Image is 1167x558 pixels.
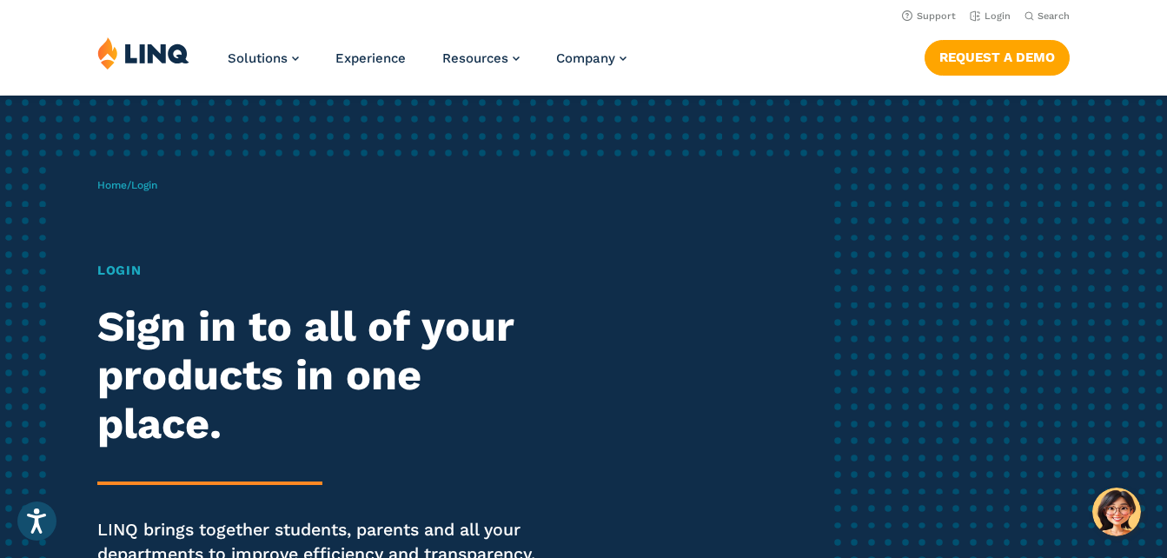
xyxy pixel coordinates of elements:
[556,50,627,66] a: Company
[228,37,627,94] nav: Primary Navigation
[97,179,157,191] span: /
[925,40,1070,75] a: Request a Demo
[97,37,189,70] img: LINQ | K‑12 Software
[97,179,127,191] a: Home
[902,10,956,22] a: Support
[556,50,615,66] span: Company
[925,37,1070,75] nav: Button Navigation
[97,302,547,448] h2: Sign in to all of your products in one place.
[335,50,406,66] a: Experience
[131,179,157,191] span: Login
[1038,10,1070,22] span: Search
[1024,10,1070,23] button: Open Search Bar
[442,50,520,66] a: Resources
[228,50,288,66] span: Solutions
[97,261,547,280] h1: Login
[228,50,299,66] a: Solutions
[442,50,508,66] span: Resources
[1092,488,1141,536] button: Hello, have a question? Let’s chat.
[970,10,1011,22] a: Login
